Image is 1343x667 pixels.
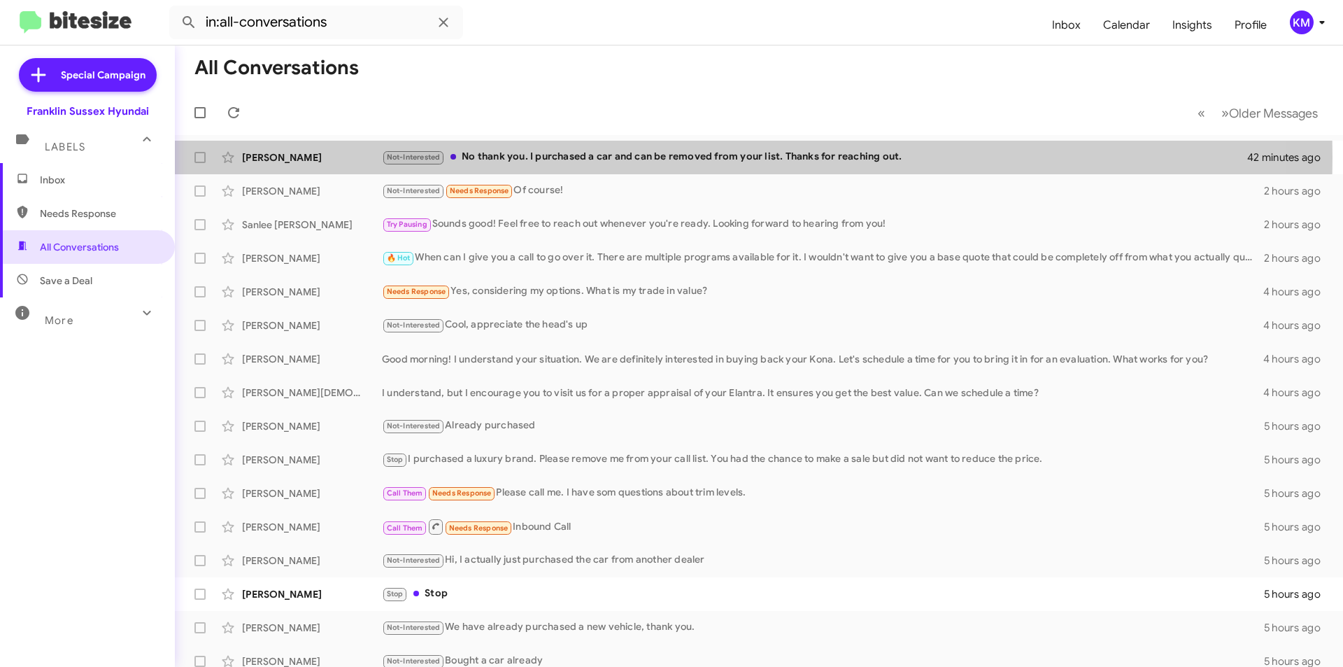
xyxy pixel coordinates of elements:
div: Cool, appreciate the head's up [382,317,1263,333]
button: KM [1278,10,1328,34]
div: 4 hours ago [1263,318,1332,332]
div: Franklin Sussex Hyundai [27,104,149,118]
a: Inbox [1041,5,1092,45]
span: Not-Interested [387,153,441,162]
span: Not-Interested [387,556,441,565]
span: Labels [45,141,85,153]
div: [PERSON_NAME] [242,621,382,635]
span: « [1198,104,1205,122]
div: [PERSON_NAME] [242,486,382,500]
div: We have already purchased a new vehicle, thank you. [382,619,1264,636]
div: KM [1290,10,1314,34]
div: [PERSON_NAME] [242,352,382,366]
span: Stop [387,589,404,598]
div: Good morning! I understand your situation. We are definitely interested in buying back your Kona.... [382,352,1263,366]
span: 🔥 Hot [387,253,411,262]
div: [PERSON_NAME] [242,587,382,601]
div: 2 hours ago [1264,251,1332,265]
div: [PERSON_NAME] [242,285,382,299]
div: 42 minutes ago [1248,150,1332,164]
span: Inbox [40,173,159,187]
div: 4 hours ago [1263,386,1332,400]
span: Older Messages [1229,106,1318,121]
span: More [45,314,73,327]
span: Special Campaign [61,68,145,82]
span: Save a Deal [40,274,92,288]
span: Call Them [387,489,423,498]
span: Needs Response [432,489,492,498]
div: Of course! [382,183,1264,199]
div: 5 hours ago [1264,520,1332,534]
div: I understand, but I encourage you to visit us for a proper appraisal of your Elantra. It ensures ... [382,386,1263,400]
span: Needs Response [449,524,509,533]
div: Sanlee [PERSON_NAME] [242,218,382,232]
span: Not-Interested [387,623,441,632]
a: Profile [1223,5,1278,45]
div: [PERSON_NAME] [242,520,382,534]
div: [PERSON_NAME] [242,150,382,164]
div: Already purchased [382,418,1264,434]
div: Stop [382,586,1264,602]
div: I purchased a luxury brand. Please remove me from your call list. You had the chance to make a sa... [382,451,1264,468]
div: Inbound Call [382,518,1264,535]
div: [PERSON_NAME] [242,251,382,265]
div: [PERSON_NAME] [242,318,382,332]
span: Needs Response [40,206,159,220]
span: All Conversations [40,240,119,254]
div: 5 hours ago [1264,621,1332,635]
span: Call Them [387,524,423,533]
div: 5 hours ago [1264,453,1332,467]
div: 4 hours ago [1263,352,1332,366]
div: [PERSON_NAME] [242,554,382,568]
button: Previous [1189,99,1214,127]
div: [PERSON_NAME] [242,453,382,467]
span: Stop [387,455,404,464]
div: Hi, I actually just purchased the car from another dealer [382,552,1264,568]
span: Try Pausing [387,220,427,229]
div: 5 hours ago [1264,419,1332,433]
nav: Page navigation example [1190,99,1326,127]
div: 5 hours ago [1264,587,1332,601]
div: 5 hours ago [1264,486,1332,500]
span: Needs Response [450,186,509,195]
div: [PERSON_NAME] [242,419,382,433]
div: 2 hours ago [1264,184,1332,198]
a: Insights [1161,5,1223,45]
div: No thank you. I purchased a car and can be removed from your list. Thanks for reaching out. [382,149,1248,165]
div: 2 hours ago [1264,218,1332,232]
h1: All Conversations [194,57,359,79]
div: 4 hours ago [1263,285,1332,299]
div: Please call me. I have som questions about trim levels. [382,485,1264,501]
span: Not-Interested [387,421,441,430]
div: 5 hours ago [1264,554,1332,568]
span: Not-Interested [387,321,441,330]
input: Search [169,6,463,39]
div: [PERSON_NAME][DEMOGRAPHIC_DATA] [242,386,382,400]
a: Calendar [1092,5,1161,45]
span: » [1221,104,1229,122]
div: Sounds good! Feel free to reach out whenever you're ready. Looking forward to hearing from you! [382,216,1264,232]
span: Not-Interested [387,657,441,666]
div: When can I give you a call to go over it. There are multiple programs available for it. I wouldn'... [382,250,1264,266]
span: Not-Interested [387,186,441,195]
div: Yes, considering my options. What is my trade in value? [382,283,1263,300]
a: Special Campaign [19,58,157,92]
div: [PERSON_NAME] [242,184,382,198]
span: Needs Response [387,287,446,296]
button: Next [1213,99,1326,127]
